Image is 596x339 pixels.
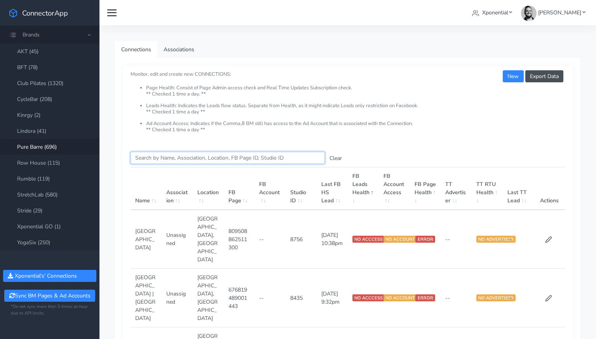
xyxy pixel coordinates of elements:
[224,167,255,210] th: FB Page
[23,31,40,38] span: Brands
[3,270,96,282] button: Xponential's' Connections
[131,152,325,164] input: enter text you want to search
[146,85,565,103] li: Page Health: Consist of Page Admin access check and Real Time Updates Subscription check. ** Chec...
[115,41,157,58] a: Connections
[224,269,255,327] td: 676819489001443
[521,5,537,21] img: James Carr
[22,8,68,18] span: ConnectorApp
[352,294,385,301] span: NO ACCCESS
[254,210,286,269] td: --
[162,269,193,327] td: Unassigned
[352,236,385,243] span: NO ACCCESS
[472,167,503,210] th: TT RTU Health
[131,210,162,269] td: [GEOGRAPHIC_DATA]
[317,269,348,327] td: [DATE] 9:32pm
[441,167,472,210] th: TT Advertiser
[503,167,534,210] th: Last TT Lead
[224,210,255,269] td: 809508862511300
[317,167,348,210] th: Last FB HS Lead
[131,64,565,133] small: Monitor, edit and create new CONNECTIONS:
[254,269,286,327] td: --
[379,167,410,210] th: FB Account Access
[415,236,435,243] span: ERROR
[11,304,89,317] small: *Do not sync more then 5 times an hour due to API limits.
[518,5,588,20] a: [PERSON_NAME]
[383,236,417,243] span: NO ACCOUNT
[476,236,516,243] span: NO ADVERTISER
[286,210,317,269] td: 8756
[534,167,565,210] th: Actions
[254,167,286,210] th: FB Account
[503,210,534,269] td: --
[441,210,472,269] td: --
[441,269,472,327] td: --
[286,269,317,327] td: 8435
[146,121,565,133] li: Ad Account Access: Indicates if the Comma,8 BM still has access to the Ad Account that is associa...
[193,210,224,269] td: [GEOGRAPHIC_DATA],[GEOGRAPHIC_DATA]
[503,269,534,327] td: --
[162,167,193,210] th: Association
[131,167,162,210] th: Name
[383,294,417,301] span: NO ACCOUNT
[193,167,224,210] th: Location
[482,9,508,16] span: Xponential
[538,9,581,16] span: [PERSON_NAME]
[193,269,224,327] td: [GEOGRAPHIC_DATA],[GEOGRAPHIC_DATA]
[410,167,441,210] th: FB Page Health
[348,167,379,210] th: FB Leads Health
[415,294,435,301] span: ERROR
[317,210,348,269] td: [DATE] 10:38pm
[286,167,317,210] th: Studio ID
[131,269,162,327] td: [GEOGRAPHIC_DATA] | [GEOGRAPHIC_DATA]
[476,294,516,301] span: NO ADVERTISER
[157,41,200,58] a: Associations
[525,70,563,82] button: Export Data
[325,152,347,164] button: Clear
[146,103,565,121] li: Leads Health: Indicates the Leads flow status. Separate from Health, as it might indicate Leads o...
[4,290,95,302] button: Sync BM Pages & Ad Accounts
[162,210,193,269] td: Unassigned
[503,70,523,82] button: New
[469,5,515,20] a: Xponential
